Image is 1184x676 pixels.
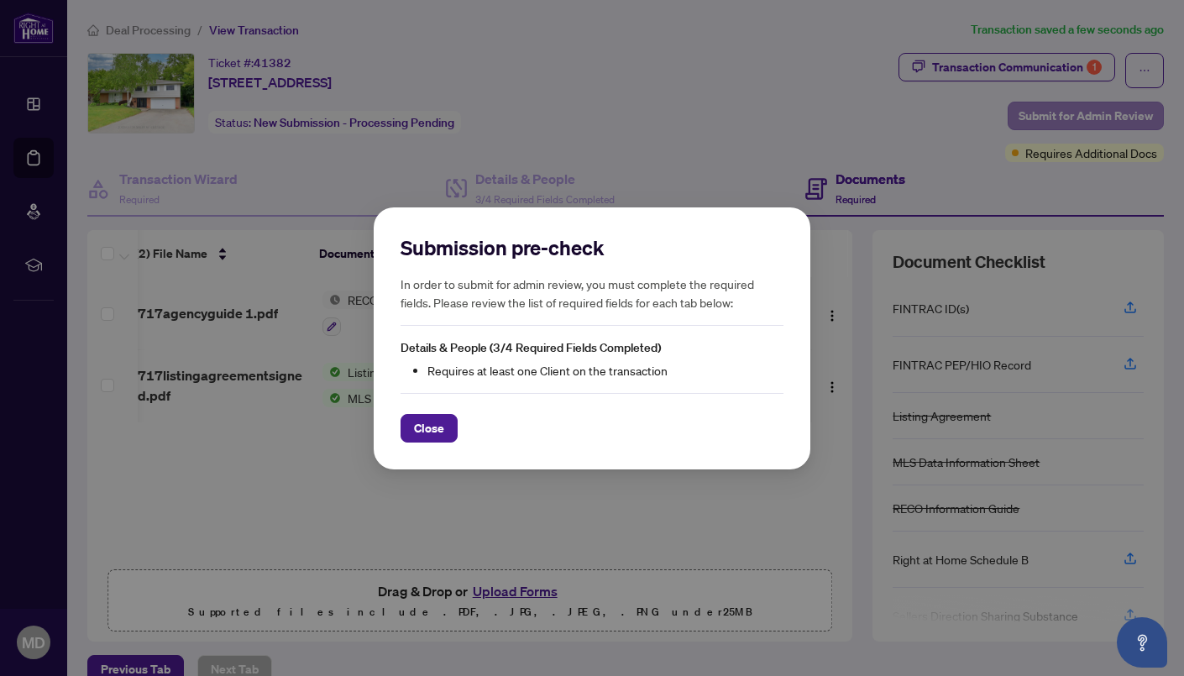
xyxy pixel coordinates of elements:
h5: In order to submit for admin review, you must complete the required fields. Please review the lis... [401,275,783,312]
li: Requires at least one Client on the transaction [427,360,783,379]
span: Close [414,414,444,441]
h2: Submission pre-check [401,234,783,261]
button: Open asap [1117,617,1167,668]
span: Details & People (3/4 Required Fields Completed) [401,340,661,355]
button: Close [401,413,458,442]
